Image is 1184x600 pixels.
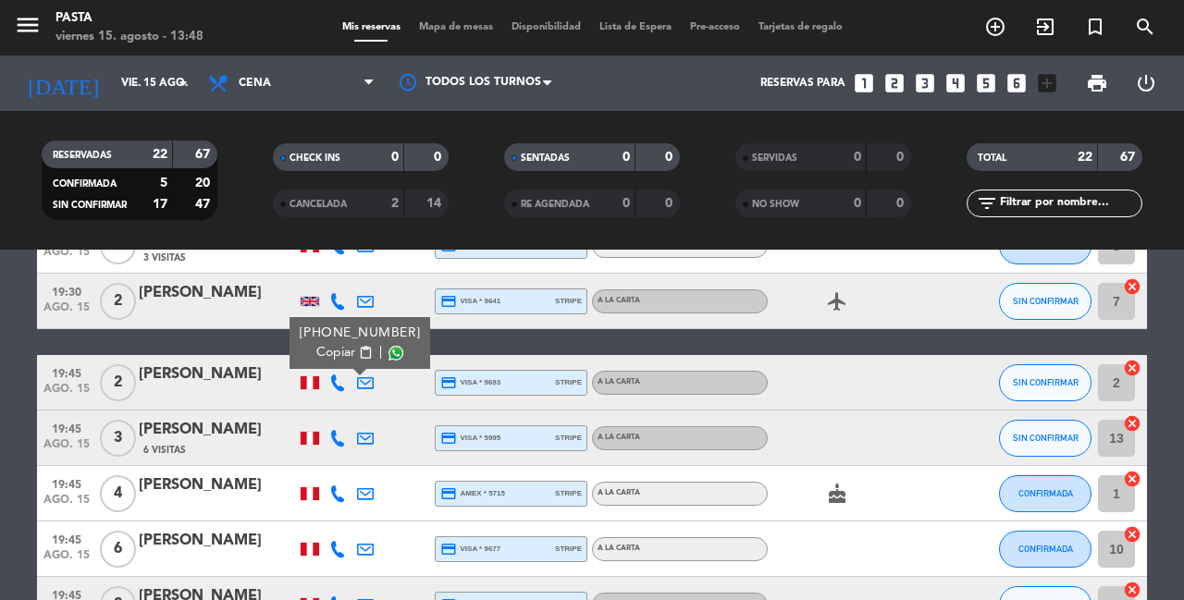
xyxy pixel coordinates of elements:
span: SENTADAS [521,153,570,163]
span: visa * 9693 [440,374,500,391]
span: TOTAL [978,153,1006,163]
strong: 0 [665,151,676,164]
strong: 67 [1120,151,1139,164]
span: CONFIRMADA [1018,544,1073,554]
span: RESERVADAS [53,151,112,160]
i: looks_6 [1005,71,1029,95]
span: A la carta [598,489,640,496]
strong: 0 [623,197,630,210]
i: credit_card [440,430,457,447]
span: A la carta [598,297,640,304]
strong: 0 [896,197,907,210]
span: stripe [555,432,582,444]
span: 2 [100,364,136,401]
strong: 0 [896,151,907,164]
div: LOG OUT [1121,55,1170,111]
span: 3 [100,420,136,457]
div: [PERSON_NAME] [139,473,296,497]
i: cake [826,483,848,505]
i: cancel [1123,277,1141,296]
i: looks_one [852,71,876,95]
span: | [379,343,383,362]
span: SIN CONFIRMAR [53,201,127,210]
span: 19:45 [43,417,90,438]
strong: 0 [391,151,399,164]
i: arrow_drop_down [172,72,194,94]
strong: 14 [426,197,445,210]
i: turned_in_not [1084,16,1106,38]
span: ago. 15 [43,494,90,515]
button: SIN CONFIRMAR [999,364,1091,401]
span: print [1086,72,1108,94]
span: 6 [100,531,136,568]
strong: 5 [160,177,167,190]
i: add_circle_outline [984,16,1006,38]
span: CANCELADA [290,200,347,209]
strong: 0 [854,197,861,210]
i: cancel [1123,470,1141,488]
span: 19:45 [43,528,90,549]
button: CONFIRMADA [999,475,1091,512]
span: Reservas para [760,77,845,90]
i: filter_list [976,192,998,214]
span: 19:45 [43,472,90,494]
strong: 0 [434,151,445,164]
strong: 22 [1078,151,1092,164]
span: 2 [100,283,136,320]
strong: 67 [195,148,214,161]
div: [PHONE_NUMBER] [300,324,421,343]
strong: 20 [195,177,214,190]
span: visa * 5995 [440,430,500,447]
i: credit_card [440,485,457,502]
span: content_paste [359,346,373,360]
i: cancel [1123,581,1141,599]
span: ago. 15 [43,549,90,570]
span: ago. 15 [43,246,90,267]
span: ago. 15 [43,383,90,404]
i: looks_5 [974,71,998,95]
div: [PERSON_NAME] [139,281,296,305]
strong: 0 [665,197,676,210]
strong: 0 [623,151,630,164]
span: A la carta [598,434,640,441]
button: SIN CONFIRMAR [999,283,1091,320]
i: [DATE] [14,63,112,104]
span: ago. 15 [43,301,90,323]
input: Filtrar por nombre... [998,193,1141,214]
i: airplanemode_active [826,290,848,312]
span: Mapa de mesas [410,22,502,32]
i: cancel [1123,359,1141,377]
span: SIN CONFIRMAR [1013,433,1079,443]
i: menu [14,11,42,39]
div: [PERSON_NAME] [139,362,296,386]
i: exit_to_app [1034,16,1056,38]
i: cancel [1123,414,1141,433]
span: A la carta [598,545,640,552]
i: credit_card [440,293,457,310]
strong: 2 [391,197,399,210]
span: ago. 15 [43,438,90,459]
span: 19:30 [43,280,90,301]
span: visa * 9641 [440,293,500,310]
div: viernes 15. agosto - 13:48 [55,28,203,46]
span: Tarjetas de regalo [749,22,852,32]
i: credit_card [440,374,457,391]
button: Copiarcontent_paste [316,343,373,362]
i: looks_3 [913,71,937,95]
span: amex * 5715 [440,485,505,502]
span: 3 Visitas [143,251,186,265]
span: stripe [555,376,582,388]
strong: 47 [195,198,214,211]
span: Lista de Espera [590,22,681,32]
i: add_box [1035,71,1059,95]
span: CHECK INS [290,153,340,163]
div: Pasta [55,9,203,28]
span: stripe [555,295,582,307]
span: Pre-acceso [681,22,749,32]
span: A la carta [598,378,640,386]
span: CONFIRMADA [53,179,117,189]
span: CONFIRMADA [1018,488,1073,498]
i: looks_two [882,71,906,95]
strong: 0 [854,151,861,164]
span: SIN CONFIRMAR [1013,296,1079,306]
